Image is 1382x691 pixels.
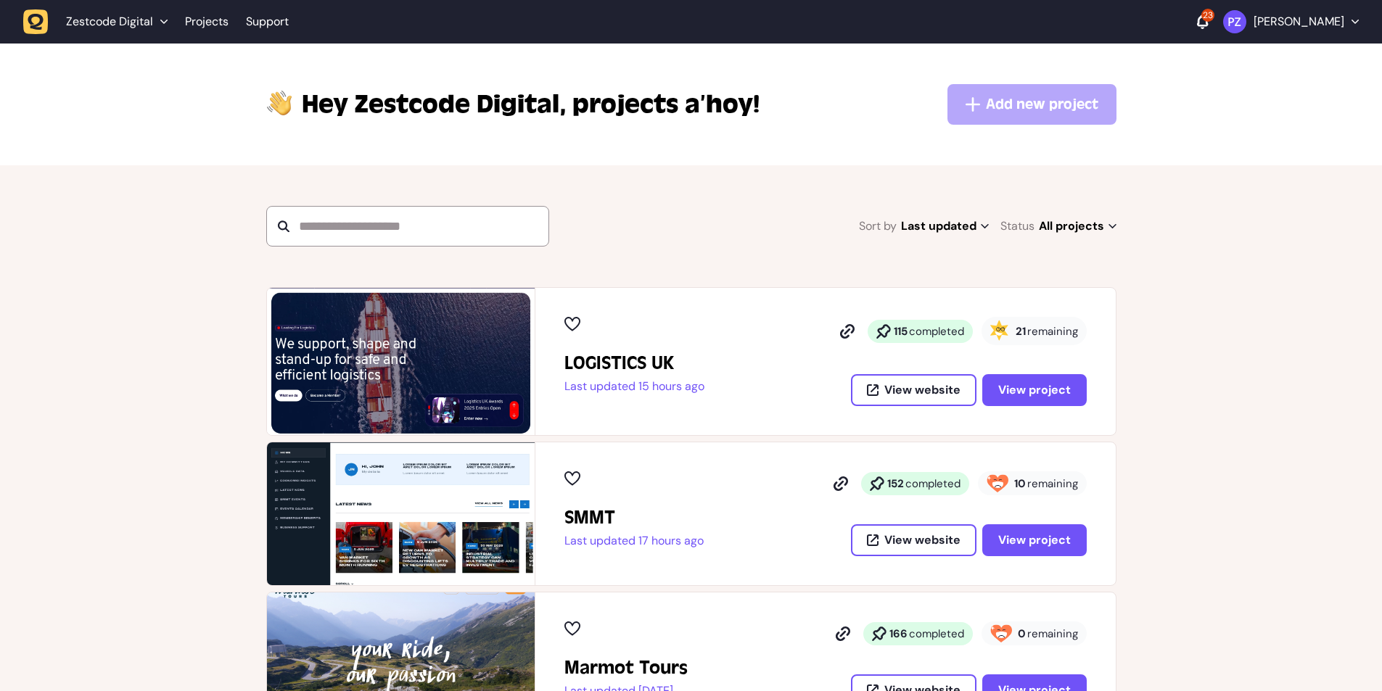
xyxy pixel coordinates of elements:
[1027,626,1078,641] span: remaining
[909,324,964,339] span: completed
[1027,324,1078,339] span: remaining
[1039,216,1116,236] span: All projects
[851,374,976,406] button: View website
[884,534,961,546] span: View website
[884,384,961,396] span: View website
[982,524,1087,556] button: View project
[564,506,704,529] h2: SMMT
[1223,10,1359,33] button: [PERSON_NAME]
[1018,626,1026,641] strong: 0
[185,9,229,35] a: Projects
[887,476,904,491] strong: 152
[564,656,688,679] h2: Marmot Tours
[564,379,704,394] p: Last updated 15 hours ago
[905,476,961,491] span: completed
[1201,9,1214,22] div: 23
[894,324,908,339] strong: 115
[23,9,176,35] button: Zestcode Digital
[986,94,1098,115] span: Add new project
[859,216,897,236] span: Sort by
[901,216,989,236] span: Last updated
[1000,216,1035,236] span: Status
[947,84,1116,125] button: Add new project
[246,15,289,29] a: Support
[998,534,1071,546] span: View project
[66,15,153,29] span: Zestcode Digital
[266,87,293,117] img: hi-hand
[564,534,704,548] p: Last updated 17 hours ago
[982,374,1087,406] button: View project
[1027,476,1078,491] span: remaining
[1014,476,1026,491] strong: 10
[302,87,567,122] span: Zestcode Digital
[998,384,1071,396] span: View project
[1223,10,1246,33] img: Paris Zisis
[267,442,535,585] img: SMMT
[302,87,760,122] p: projects a’hoy!
[564,352,704,375] h2: LOGISTICS UK
[889,626,908,641] strong: 166
[851,524,976,556] button: View website
[1254,15,1344,29] p: [PERSON_NAME]
[267,288,535,435] img: LOGISTICS UK
[909,626,964,641] span: completed
[1016,324,1026,339] strong: 21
